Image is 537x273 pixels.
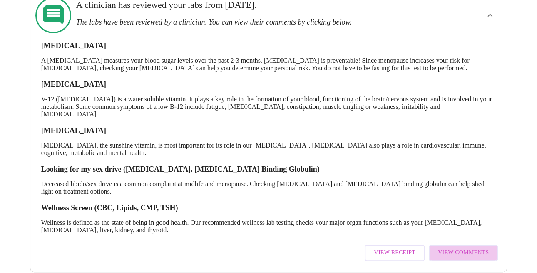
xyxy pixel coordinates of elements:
[41,180,496,195] p: Decreased libido/sex drive is a common complaint at midlife and menopause. Checking [MEDICAL_DATA...
[374,248,415,258] span: View Receipt
[363,241,427,265] a: View Receipt
[429,245,498,261] button: View Comments
[41,165,496,174] h3: Looking for my sex drive ([MEDICAL_DATA], [MEDICAL_DATA] Binding Globulin)
[41,142,496,157] p: [MEDICAL_DATA], the sunshine vitamin, is most important for its role in our [MEDICAL_DATA]. [MEDI...
[41,42,496,50] h3: [MEDICAL_DATA]
[41,204,496,212] h3: Wellness Screen (CBC, Lipids, CMP, TSH)
[41,126,496,135] h3: [MEDICAL_DATA]
[76,18,415,27] h3: The labs have been reviewed by a clinician. You can view their comments by clicking below.
[480,5,500,25] button: show more
[41,219,496,234] p: Wellness is defined as the state of being in good health. Our recommended wellness lab testing ch...
[427,241,500,265] a: View Comments
[41,80,496,89] h3: [MEDICAL_DATA]
[365,245,425,261] button: View Receipt
[438,248,489,258] span: View Comments
[41,96,496,118] p: V-12 ([MEDICAL_DATA]) is a water soluble vitamin. It plays a key role in the formation of your bl...
[41,57,496,72] p: A [MEDICAL_DATA] measures your blood sugar levels over the past 2-3 months. [MEDICAL_DATA] is pre...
